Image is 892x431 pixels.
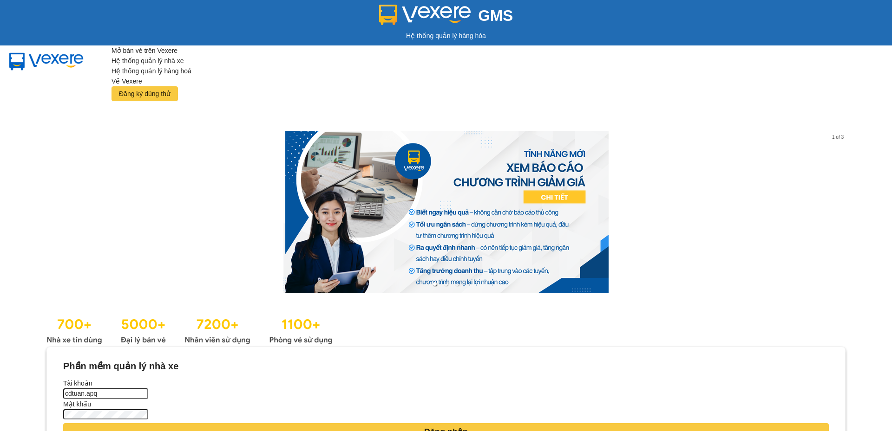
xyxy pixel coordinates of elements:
[379,14,513,21] a: GMS
[119,89,171,99] span: Đăng ký dùng thử
[111,86,178,101] button: Đăng ký dùng thử
[63,359,829,373] div: Phần mềm quản lý nhà xe
[455,282,459,286] li: slide item 3
[433,282,437,286] li: slide item 1
[478,7,513,24] span: GMS
[833,131,846,293] button: next slide / item
[63,388,148,399] input: Tài khoản
[111,45,191,56] div: Mở bán vé trên Vexere
[111,76,191,86] div: Về Vexere
[379,5,471,25] img: logo 2
[63,400,91,408] label: Mật khẩu
[111,66,191,76] div: Hệ thống quản lý hàng hoá
[46,312,333,347] img: Statistics.png
[444,282,448,286] li: slide item 2
[2,31,890,41] div: Hệ thống quản lý hàng hóa
[46,131,59,293] button: previous slide / item
[63,409,148,419] input: Mật khẩu
[111,56,191,66] div: Hệ thống quản lý nhà xe
[63,380,92,387] label: Tài khoản
[829,131,846,143] p: 1 of 3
